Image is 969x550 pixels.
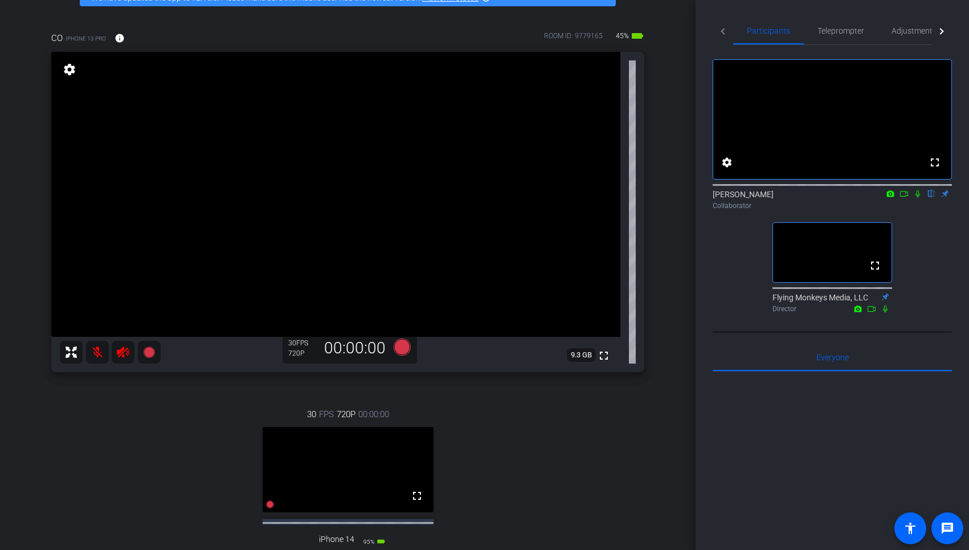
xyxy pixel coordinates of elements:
span: Everyone [816,353,849,361]
div: ROOM ID: 9779165 [544,31,603,47]
span: 720P [337,408,355,421]
span: 00:00:00 [358,408,389,421]
div: 30 [288,339,317,348]
div: Director [772,304,892,314]
mat-icon: message [941,522,954,535]
mat-icon: fullscreen [868,259,882,272]
span: Participants [747,27,790,35]
span: FPS [319,408,334,421]
mat-icon: accessibility [903,522,917,535]
div: Flying Monkeys Media, LLC [772,292,892,314]
mat-icon: fullscreen [410,489,424,503]
mat-icon: flip [925,188,938,198]
span: 30 [307,408,316,421]
mat-icon: settings [720,156,734,169]
span: CO [51,32,63,44]
div: [PERSON_NAME] [713,189,952,211]
mat-icon: fullscreen [928,156,942,169]
span: 95% [363,539,374,545]
span: 9.3 GB [567,348,596,362]
div: 00:00:00 [317,339,393,358]
mat-icon: battery_std [377,537,386,546]
mat-icon: fullscreen [597,349,611,362]
span: iPhone 13 Pro [66,34,106,43]
mat-icon: settings [62,63,77,76]
span: iPhone 14 [319,535,354,544]
span: 45% [614,27,631,45]
div: Collaborator [713,201,952,211]
span: Teleprompter [817,27,864,35]
div: 720P [288,349,317,358]
mat-icon: battery_std [631,29,644,43]
span: FPS [296,339,308,347]
span: Adjustments [892,27,937,35]
mat-icon: info [115,33,125,43]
